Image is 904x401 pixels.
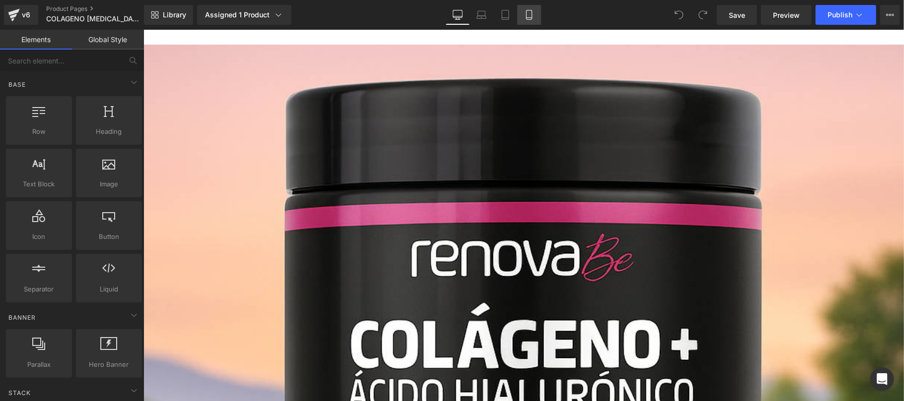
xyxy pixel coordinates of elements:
a: New Library [144,5,193,25]
a: Mobile [517,5,541,25]
a: Preview [761,5,812,25]
span: Heading [79,126,139,137]
span: Parallax [9,359,69,370]
button: Publish [816,5,876,25]
span: Publish [828,11,852,19]
span: Separator [9,284,69,294]
span: Text Block [9,179,69,189]
a: v6 [4,5,38,25]
span: Preview [773,10,800,20]
span: Stack [7,388,32,398]
div: v6 [20,8,32,21]
button: More [880,5,900,25]
span: Banner [7,313,37,322]
a: Tablet [493,5,517,25]
div: Open Intercom Messenger [870,367,894,391]
span: Image [79,179,139,189]
span: COLAGENO [MEDICAL_DATA] [46,15,140,23]
a: Laptop [470,5,493,25]
span: Save [729,10,745,20]
a: Global Style [72,30,144,50]
div: Assigned 1 Product [205,10,283,20]
a: Product Pages [46,5,159,13]
span: Button [79,231,139,242]
span: Icon [9,231,69,242]
button: Undo [669,5,689,25]
button: Redo [693,5,713,25]
span: Hero Banner [79,359,139,370]
a: Desktop [446,5,470,25]
span: Base [7,80,27,89]
span: Liquid [79,284,139,294]
span: Row [9,126,69,137]
span: Library [163,10,186,19]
